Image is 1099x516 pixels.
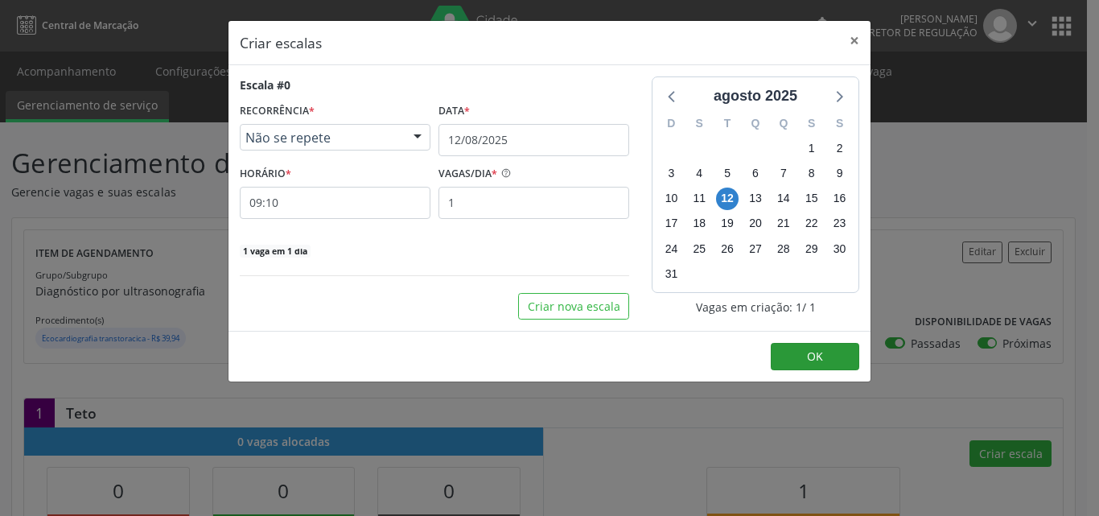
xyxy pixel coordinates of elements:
button: Close [838,21,871,60]
span: terça-feira, 5 de agosto de 2025 [716,163,739,185]
label: Data [438,99,470,124]
span: quarta-feira, 6 de agosto de 2025 [744,163,767,185]
div: Q [742,111,770,136]
span: quinta-feira, 14 de agosto de 2025 [772,188,795,210]
div: S [685,111,714,136]
span: sexta-feira, 29 de agosto de 2025 [801,237,823,260]
span: segunda-feira, 11 de agosto de 2025 [688,188,710,210]
span: quinta-feira, 28 de agosto de 2025 [772,237,795,260]
span: Não se repete [245,130,397,146]
span: sexta-feira, 22 de agosto de 2025 [801,213,823,235]
span: segunda-feira, 18 de agosto de 2025 [688,213,710,235]
span: / 1 [802,299,816,316]
label: HORÁRIO [240,162,291,187]
span: quarta-feira, 13 de agosto de 2025 [744,188,767,210]
label: VAGAS/DIA [438,162,497,187]
span: domingo, 10 de agosto de 2025 [660,188,682,210]
span: domingo, 31 de agosto de 2025 [660,262,682,285]
span: domingo, 17 de agosto de 2025 [660,213,682,235]
div: D [657,111,685,136]
div: T [714,111,742,136]
input: 00:00 [240,187,430,219]
span: terça-feira, 26 de agosto de 2025 [716,237,739,260]
span: quinta-feira, 21 de agosto de 2025 [772,213,795,235]
input: Selecione uma data [438,124,629,156]
div: Q [769,111,797,136]
span: domingo, 3 de agosto de 2025 [660,163,682,185]
div: S [825,111,854,136]
div: S [797,111,825,136]
span: segunda-feira, 25 de agosto de 2025 [688,237,710,260]
div: Vagas em criação: 1 [652,299,859,316]
span: OK [807,349,823,364]
span: quarta-feira, 27 de agosto de 2025 [744,237,767,260]
span: sexta-feira, 1 de agosto de 2025 [801,137,823,159]
span: terça-feira, 19 de agosto de 2025 [716,213,739,235]
span: domingo, 24 de agosto de 2025 [660,237,682,260]
h5: Criar escalas [240,32,322,53]
span: sábado, 30 de agosto de 2025 [829,237,851,260]
div: Escala #0 [240,76,290,93]
span: sexta-feira, 15 de agosto de 2025 [801,188,823,210]
span: sábado, 2 de agosto de 2025 [829,137,851,159]
button: OK [771,343,859,370]
div: agosto 2025 [707,85,804,107]
span: segunda-feira, 4 de agosto de 2025 [688,163,710,185]
span: 1 vaga em 1 dia [240,245,311,258]
button: Criar nova escala [518,293,629,320]
span: quarta-feira, 20 de agosto de 2025 [744,213,767,235]
span: sábado, 16 de agosto de 2025 [829,188,851,210]
ion-icon: help circle outline [497,162,512,179]
span: sábado, 9 de agosto de 2025 [829,163,851,185]
label: RECORRÊNCIA [240,99,315,124]
span: sexta-feira, 8 de agosto de 2025 [801,163,823,185]
span: quinta-feira, 7 de agosto de 2025 [772,163,795,185]
span: terça-feira, 12 de agosto de 2025 [716,188,739,210]
span: sábado, 23 de agosto de 2025 [829,213,851,235]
